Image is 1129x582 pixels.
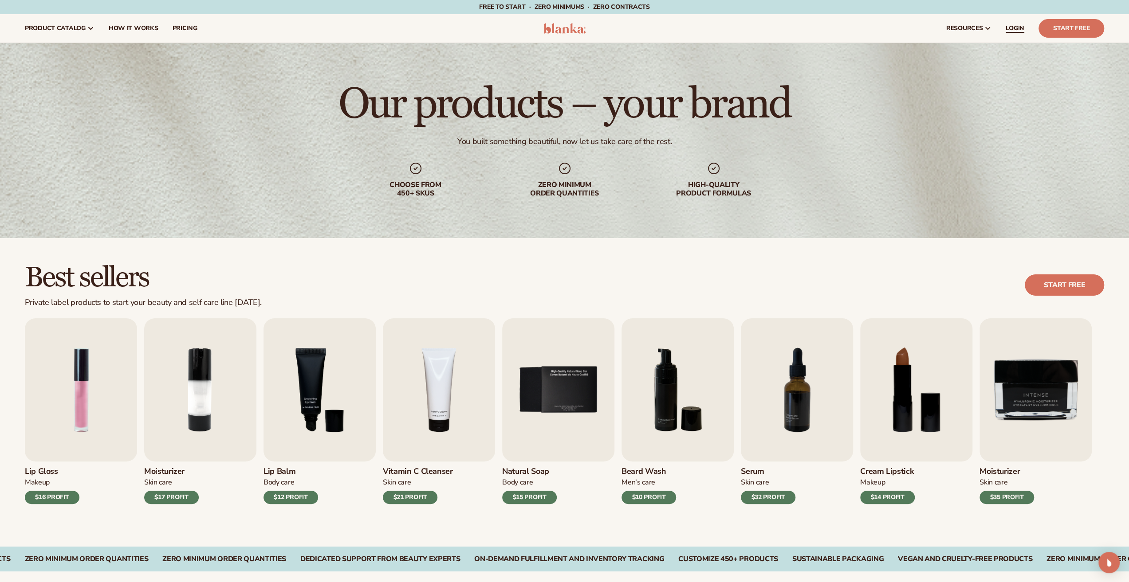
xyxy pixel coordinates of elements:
[657,181,771,198] div: High-quality product formulas
[860,478,915,487] div: Makeup
[741,318,853,504] a: 7 / 9
[980,318,1092,504] a: 9 / 9
[264,318,376,504] a: 3 / 9
[508,181,622,198] div: Zero minimum order quantities
[25,478,79,487] div: Makeup
[300,555,460,563] div: Dedicated Support From Beauty Experts
[946,25,983,32] span: resources
[543,23,586,34] img: logo
[383,478,453,487] div: Skin Care
[264,467,318,477] h3: Lip Balm
[383,491,437,504] div: $21 PROFIT
[999,14,1031,43] a: LOGIN
[109,25,158,32] span: How It Works
[474,555,664,563] div: On-Demand Fulfillment and Inventory Tracking
[144,478,199,487] div: Skin Care
[622,467,676,477] h3: Beard Wash
[1025,274,1104,296] a: Start free
[1006,25,1024,32] span: LOGIN
[860,467,915,477] h3: Cream Lipstick
[860,318,972,504] a: 8 / 9
[359,181,472,198] div: Choose from 450+ Skus
[144,467,199,477] h3: Moisturizer
[939,14,999,43] a: resources
[741,491,795,504] div: $32 PROFIT
[622,318,734,504] a: 6 / 9
[678,555,778,563] div: CUSTOMIZE 450+ PRODUCTS
[144,491,199,504] div: $17 PROFIT
[502,491,557,504] div: $15 PROFIT
[25,25,86,32] span: product catalog
[383,467,453,477] h3: Vitamin C Cleanser
[25,298,262,308] div: Private label products to start your beauty and self care line [DATE].
[162,555,286,563] div: Zero Minimum Order QuantitieS
[25,318,137,504] a: 1 / 9
[172,25,197,32] span: pricing
[860,491,915,504] div: $14 PROFIT
[1039,19,1104,38] a: Start Free
[502,478,557,487] div: Body Care
[338,83,791,126] h1: Our products – your brand
[980,491,1034,504] div: $35 PROFIT
[502,318,614,504] a: 5 / 9
[457,137,672,147] div: You built something beautiful, now let us take care of the rest.
[383,318,495,504] a: 4 / 9
[741,478,795,487] div: Skin Care
[165,14,204,43] a: pricing
[980,478,1034,487] div: Skin Care
[898,555,1032,563] div: VEGAN AND CRUELTY-FREE PRODUCTS
[25,491,79,504] div: $16 PROFIT
[25,467,79,477] h3: Lip Gloss
[741,467,795,477] h3: Serum
[622,491,676,504] div: $10 PROFIT
[25,555,149,563] div: Zero Minimum Order QuantitieS
[25,263,262,293] h2: Best sellers
[102,14,165,43] a: How It Works
[264,478,318,487] div: Body Care
[18,14,102,43] a: product catalog
[980,467,1034,477] h3: Moisturizer
[502,467,557,477] h3: Natural Soap
[479,3,649,11] span: Free to start · ZERO minimums · ZERO contracts
[144,318,256,504] a: 2 / 9
[622,478,676,487] div: Men’s Care
[264,491,318,504] div: $12 PROFIT
[1098,552,1120,573] div: Open Intercom Messenger
[792,555,884,563] div: SUSTAINABLE PACKAGING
